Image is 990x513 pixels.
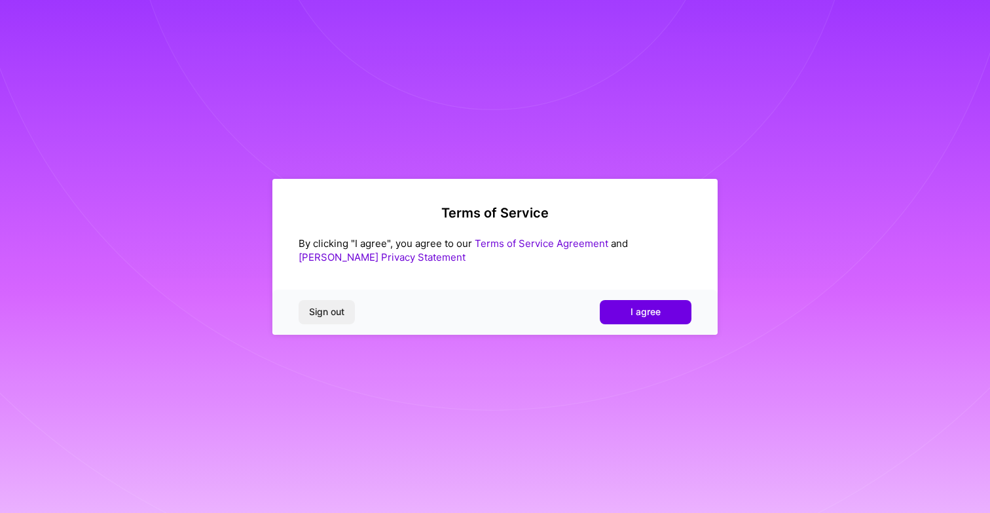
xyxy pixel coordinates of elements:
h2: Terms of Service [299,205,691,221]
a: [PERSON_NAME] Privacy Statement [299,251,466,263]
span: I agree [631,305,661,318]
span: Sign out [309,305,344,318]
div: By clicking "I agree", you agree to our and [299,237,691,264]
a: Terms of Service Agreement [475,237,608,250]
button: I agree [600,300,691,324]
button: Sign out [299,300,355,324]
